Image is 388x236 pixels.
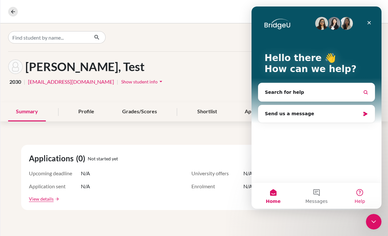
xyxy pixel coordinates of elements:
div: Summary [8,102,46,121]
span: (0) [76,153,88,164]
div: Grades/Scores [114,102,165,121]
span: Not started yet [88,155,118,162]
iframe: Intercom live chat [252,6,382,209]
a: [EMAIL_ADDRESS][DOMAIN_NAME] [28,78,114,86]
span: Application sent [29,182,81,190]
div: Applications [237,102,281,121]
i: arrow_drop_down [158,78,164,85]
span: N/A [81,169,90,177]
span: Show student info [121,79,158,84]
a: View details [29,195,54,202]
span: N/A [81,182,90,190]
button: Show student infoarrow_drop_down [121,77,164,87]
span: | [24,78,25,86]
span: Enrolment [191,182,243,190]
span: | [117,78,118,86]
span: N/A [243,182,252,190]
button: [PERSON_NAME] [330,6,380,18]
span: University offers [191,169,243,177]
span: Upcoming deadline [29,169,81,177]
span: 2030 [9,78,21,86]
input: Find student by name... [8,31,89,43]
img: Test Nandin's avatar [8,59,23,74]
span: N/A [243,169,252,177]
div: Shortlist [189,102,225,121]
div: Profile [71,102,102,121]
iframe: Intercom live chat [366,214,382,230]
h1: [PERSON_NAME], Test [25,60,145,74]
span: Applications [29,153,76,164]
a: arrow_forward [54,197,59,201]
